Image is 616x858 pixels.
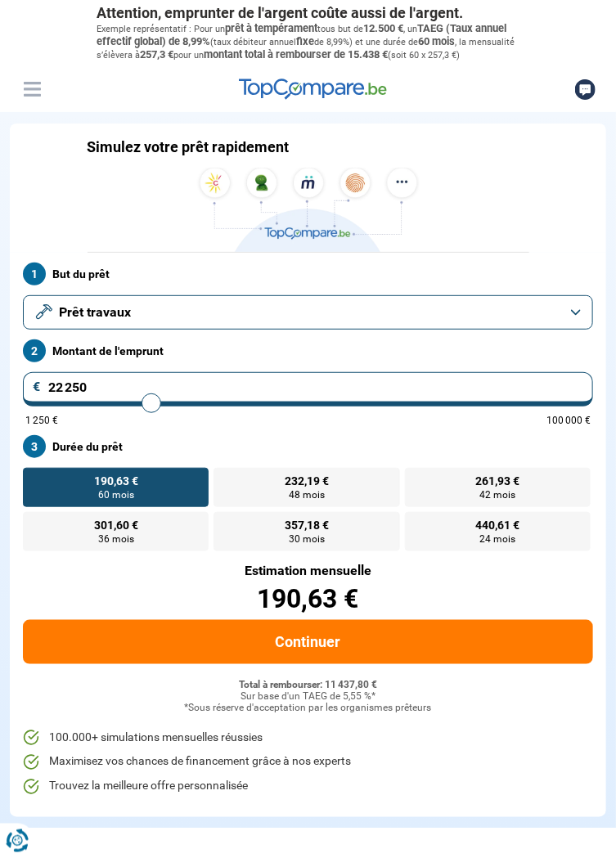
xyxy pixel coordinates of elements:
[23,435,593,458] label: Durée du prêt
[88,138,290,156] h1: Simulez votre prêt rapidement
[479,534,515,544] span: 24 mois
[20,77,44,101] button: Menu
[364,22,404,34] span: 12.500 €
[94,475,138,487] span: 190,63 €
[289,490,325,500] span: 48 mois
[23,620,593,664] button: Continuer
[23,564,593,577] div: Estimation mensuelle
[297,35,315,47] span: fixe
[23,263,593,285] label: But du prêt
[475,519,519,531] span: 440,61 €
[97,22,507,47] span: TAEG (Taux annuel effectif global) de 8,99%
[285,475,329,487] span: 232,19 €
[23,339,593,362] label: Montant de l'emprunt
[94,519,138,531] span: 301,60 €
[33,380,41,393] span: €
[226,22,318,34] span: prêt à tempérament
[23,703,593,714] div: *Sous réserve d'acceptation par les organismes prêteurs
[419,35,456,47] span: 60 mois
[23,295,593,330] button: Prêt travaux
[23,586,593,612] div: 190,63 €
[23,779,593,795] li: Trouvez la meilleure offre personnalisée
[285,519,329,531] span: 357,18 €
[141,48,174,61] span: 257,3 €
[205,48,389,61] span: montant total à rembourser de 15.438 €
[25,416,58,425] span: 1 250 €
[98,534,134,544] span: 36 mois
[23,754,593,770] li: Maximisez vos chances de financement grâce à nos experts
[97,22,519,62] p: Exemple représentatif : Pour un tous but de , un (taux débiteur annuel de 8,99%) et une durée de ...
[475,475,519,487] span: 261,93 €
[23,680,593,691] div: Total à rembourser: 11 437,80 €
[546,416,591,425] span: 100 000 €
[59,303,131,321] span: Prêt travaux
[289,534,325,544] span: 30 mois
[98,490,134,500] span: 60 mois
[23,691,593,703] div: Sur base d'un TAEG de 5,55 %*
[97,4,519,22] p: Attention, emprunter de l'argent coûte aussi de l'argent.
[479,490,515,500] span: 42 mois
[23,730,593,746] li: 100.000+ simulations mensuelles réussies
[194,168,423,252] img: TopCompare.be
[239,79,387,100] img: TopCompare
